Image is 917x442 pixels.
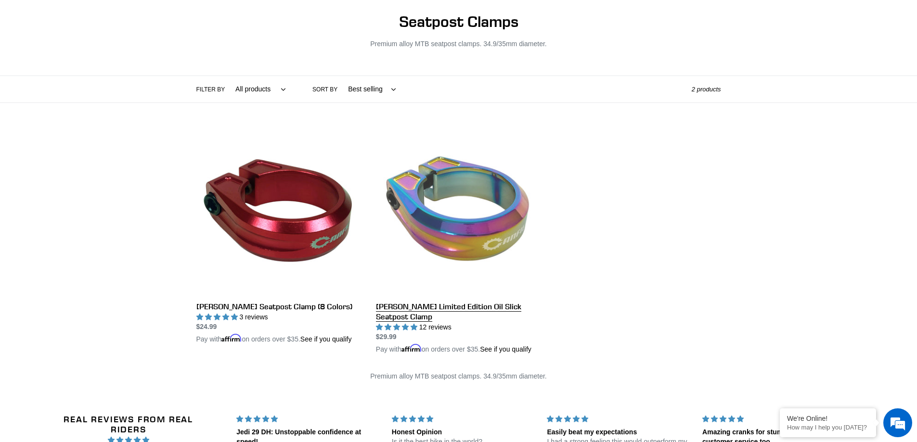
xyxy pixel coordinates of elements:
[196,371,721,381] p: Premium alloy MTB seatpost clamps. 34.9/35mm diameter.
[236,414,380,424] div: 5 stars
[392,414,536,424] div: 5 stars
[787,424,869,431] p: How may I help you today?
[46,414,211,435] h2: Real Reviews from Real Riders
[692,86,721,93] span: 2 products
[399,12,518,31] span: Seatpost Clamps
[702,414,846,424] div: 5 stars
[392,428,536,437] div: Honest Opinion
[787,415,869,422] div: We're Online!
[196,39,721,49] p: Premium alloy MTB seatpost clamps. 34.9/35mm diameter.
[312,85,337,94] label: Sort by
[196,85,225,94] label: Filter by
[547,428,691,437] div: Easily beat my expectations
[547,414,691,424] div: 5 stars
